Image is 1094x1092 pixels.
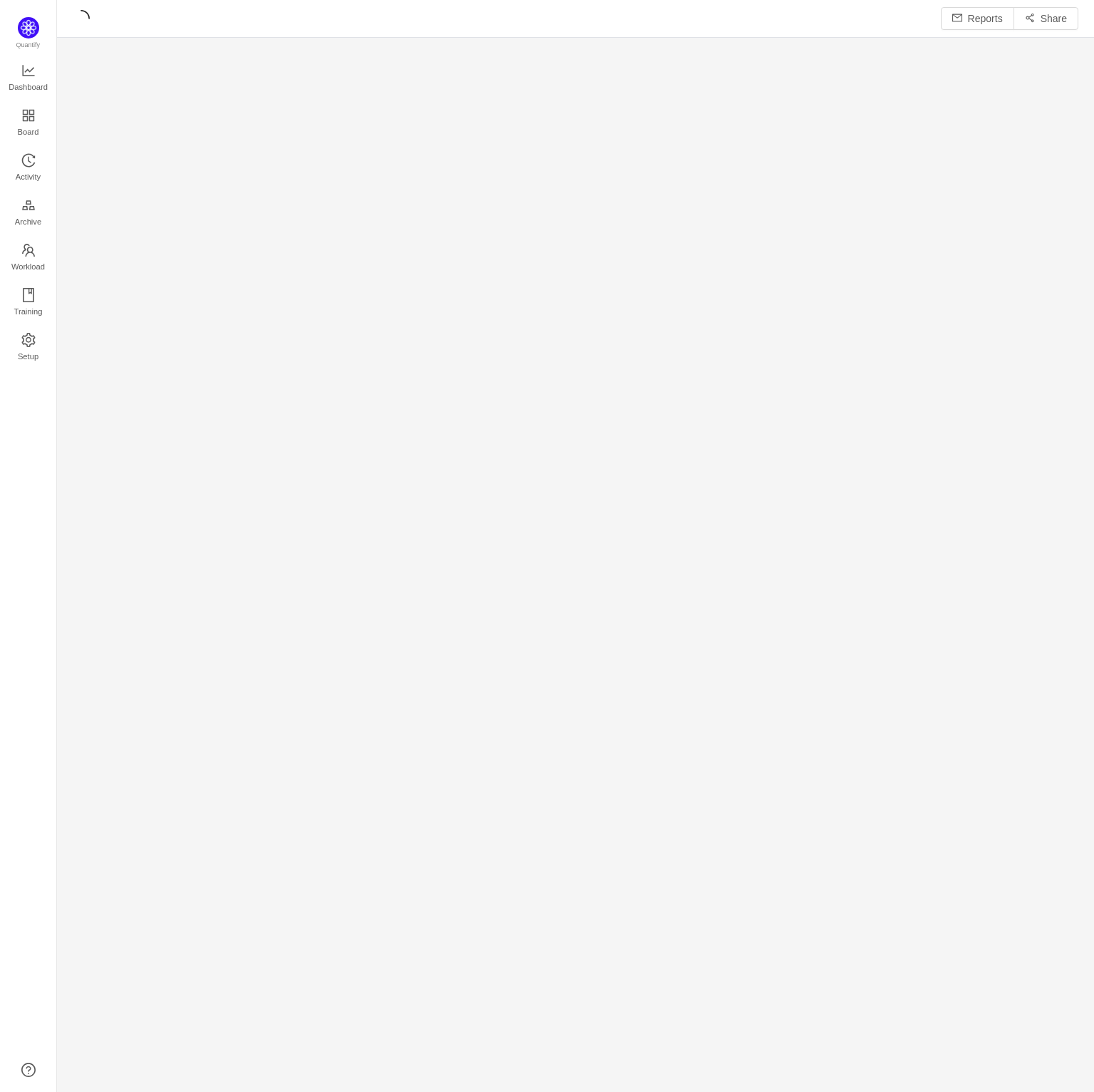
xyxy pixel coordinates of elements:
[21,289,36,317] a: Training
[1014,7,1078,30] button: icon: share-altShare
[21,154,36,182] a: Activity
[73,10,90,27] i: icon: loading
[21,199,36,227] a: Archive
[18,342,38,371] span: Setup
[15,207,41,236] span: Archive
[21,198,36,212] i: icon: gold
[21,64,36,93] a: Dashboard
[21,1063,36,1077] a: icon: question-circle
[21,243,36,257] i: icon: team
[9,73,48,101] span: Dashboard
[21,288,36,302] i: icon: book
[21,63,36,78] i: icon: line-chart
[941,7,1014,30] button: icon: mailReports
[11,252,45,281] span: Workload
[21,108,36,123] i: icon: appstore
[21,109,36,138] a: Board
[18,118,39,146] span: Board
[16,163,41,191] span: Activity
[21,244,36,272] a: Workload
[18,17,39,38] img: Quantify
[21,333,36,347] i: icon: setting
[14,297,42,326] span: Training
[21,153,36,168] i: icon: history
[16,41,41,48] span: Quantify
[21,334,36,362] a: Setup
